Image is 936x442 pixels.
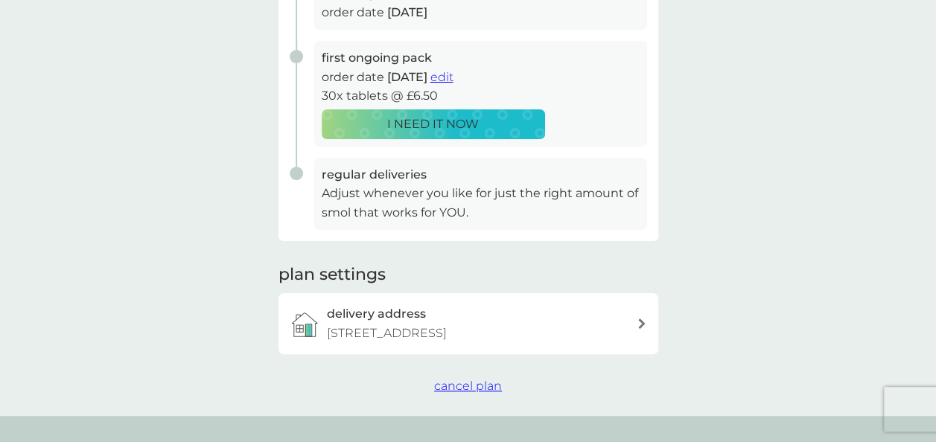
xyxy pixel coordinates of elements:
[278,293,658,353] a: delivery address[STREET_ADDRESS]
[387,5,427,19] span: [DATE]
[434,377,502,396] button: cancel plan
[322,3,640,22] p: order date
[327,304,426,324] h3: delivery address
[387,70,427,84] span: [DATE]
[322,109,545,139] button: I NEED IT NOW
[322,165,640,185] h3: regular deliveries
[430,70,453,84] span: edit
[322,48,640,68] h3: first ongoing pack
[430,68,453,87] button: edit
[387,115,479,134] p: I NEED IT NOW
[434,379,502,393] span: cancel plan
[322,68,640,87] p: order date
[322,86,640,106] p: 30x tablets @ £6.50
[327,324,447,343] p: [STREET_ADDRESS]
[278,263,386,286] h2: plan settings
[322,184,640,222] p: Adjust whenever you like for just the right amount of smol that works for YOU.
